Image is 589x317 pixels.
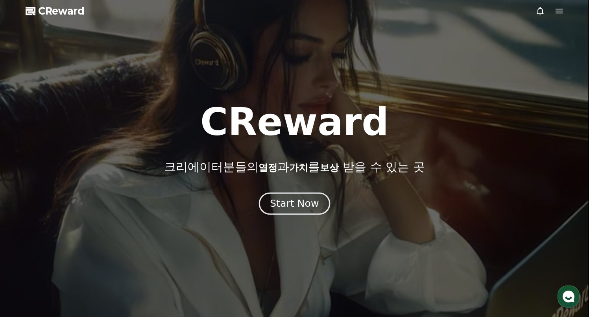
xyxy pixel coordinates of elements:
span: 대화 [72,262,81,268]
a: 설정 [102,250,151,269]
a: CReward [26,5,85,17]
button: Start Now [259,192,330,215]
span: 설정 [122,261,131,268]
span: 보상 [320,162,339,173]
span: 홈 [25,261,30,268]
span: CReward [38,5,85,17]
div: Start Now [270,197,319,210]
span: 열정 [258,162,277,173]
h1: CReward [200,103,389,141]
a: 대화 [52,250,102,269]
a: 홈 [2,250,52,269]
span: 가치 [289,162,308,173]
a: Start Now [260,201,329,208]
p: 크리에이터분들의 과 를 받을 수 있는 곳 [164,160,425,174]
